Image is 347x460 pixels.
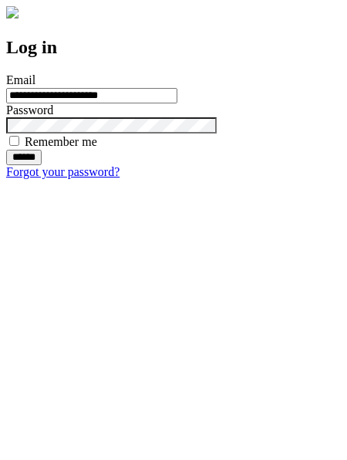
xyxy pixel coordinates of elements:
label: Email [6,73,35,86]
img: logo-4e3dc11c47720685a147b03b5a06dd966a58ff35d612b21f08c02c0306f2b779.png [6,6,19,19]
label: Remember me [25,135,97,148]
a: Forgot your password? [6,165,120,178]
h2: Log in [6,37,341,58]
label: Password [6,103,53,117]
